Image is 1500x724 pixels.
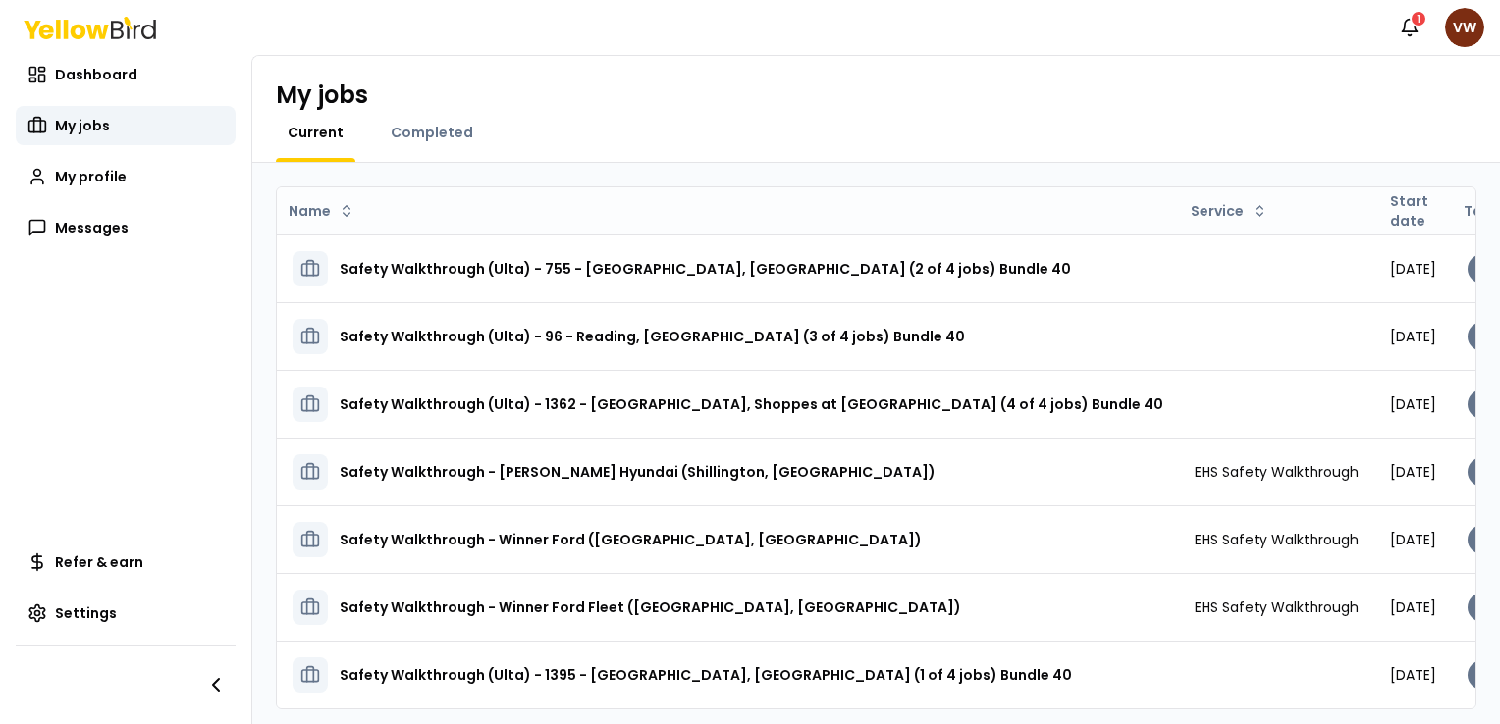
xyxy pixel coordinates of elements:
[391,123,473,142] span: Completed
[16,594,236,633] a: Settings
[1374,187,1452,234] th: Start date
[1468,525,1497,554] div: 0
[1183,195,1275,227] button: Service
[1390,327,1436,346] span: [DATE]
[1390,259,1436,279] span: [DATE]
[1390,8,1429,47] button: 1
[340,319,965,354] h3: Safety Walkthrough (Ulta) - 96 - Reading, [GEOGRAPHIC_DATA] (3 of 4 jobs) Bundle 40
[55,218,129,237] span: Messages
[1468,322,1497,351] div: 0
[276,123,355,142] a: Current
[1390,597,1436,617] span: [DATE]
[55,116,110,135] span: My jobs
[1390,462,1436,482] span: [DATE]
[379,123,485,142] a: Completed
[16,543,236,582] a: Refer & earn
[1468,457,1497,487] div: 0
[1410,10,1427,27] div: 1
[276,79,368,111] h1: My jobs
[1468,254,1497,284] div: 0
[288,123,344,142] span: Current
[1468,660,1497,690] div: 0
[340,251,1071,286] h3: Safety Walkthrough (Ulta) - 755 - [GEOGRAPHIC_DATA], [GEOGRAPHIC_DATA] (2 of 4 jobs) Bundle 40
[340,387,1163,422] h3: Safety Walkthrough (Ulta) - 1362 - [GEOGRAPHIC_DATA], Shoppes at [GEOGRAPHIC_DATA] (4 of 4 jobs) ...
[16,55,236,94] a: Dashboard
[1468,593,1497,622] div: 0
[1195,530,1359,549] span: EHS Safety Walkthrough
[16,208,236,247] a: Messages
[340,657,1072,693] h3: Safety Walkthrough (Ulta) - 1395 - [GEOGRAPHIC_DATA], [GEOGRAPHIC_DATA] (1 of 4 jobs) Bundle 40
[16,106,236,145] a: My jobs
[55,65,137,84] span: Dashboard
[1390,394,1436,414] span: [DATE]
[1195,462,1359,482] span: EHS Safety Walkthrough
[340,590,961,625] h3: Safety Walkthrough - Winner Ford Fleet ([GEOGRAPHIC_DATA], [GEOGRAPHIC_DATA])
[55,167,127,186] span: My profile
[340,522,922,557] h3: Safety Walkthrough - Winner Ford ([GEOGRAPHIC_DATA], [GEOGRAPHIC_DATA])
[1191,201,1244,221] span: Service
[1445,8,1484,47] span: VW
[1390,530,1436,549] span: [DATE]
[340,454,936,490] h3: Safety Walkthrough - [PERSON_NAME] Hyundai (Shillington, [GEOGRAPHIC_DATA])
[1468,389,1497,419] div: 0
[16,157,236,196] a: My profile
[55,603,117,623] span: Settings
[1195,597,1359,617] span: EHS Safety Walkthrough
[281,195,362,227] button: Name
[55,552,143,572] span: Refer & earn
[289,201,331,221] span: Name
[1390,665,1436,685] span: [DATE]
